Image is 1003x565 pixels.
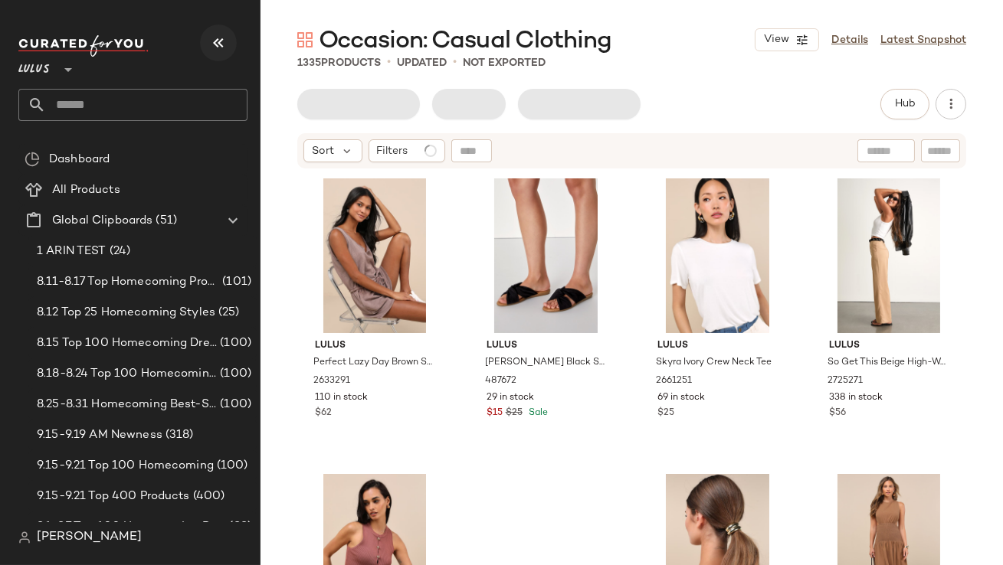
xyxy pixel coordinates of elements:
[828,356,947,370] span: So Get This Beige High-Waisted Wide-Leg Trouser Pants
[217,365,251,383] span: (100)
[52,181,120,199] span: All Products
[37,396,217,413] span: 8.25-8.31 Homecoming Best-Sellers
[894,98,916,110] span: Hub
[657,339,777,353] span: Lulus
[453,54,457,72] span: •
[297,55,381,71] div: Products
[828,374,863,388] span: 2725271
[817,178,961,333] img: 2725271_01_hero_2025-08-20.jpg
[18,35,149,57] img: cfy_white_logo.C9jOOHJF.svg
[37,365,217,383] span: 8.18-8.24 Top 100 Homecoming Dresses
[226,518,251,536] span: (99)
[487,339,606,353] span: Lulus
[49,151,110,168] span: Dashboard
[487,391,534,405] span: 29 in stock
[463,55,546,71] p: Not Exported
[219,273,251,291] span: (101)
[52,212,152,230] span: Global Clipboards
[162,426,194,444] span: (318)
[831,32,868,48] a: Details
[37,457,214,475] span: 9.15-9.21 Top 100 Homecoming
[657,407,674,420] span: $25
[37,518,226,536] span: 9.1-9.7 Top 100 Homecoming Dresses
[18,531,31,544] img: svg%3e
[152,212,177,230] span: (51)
[214,457,248,475] span: (100)
[397,55,447,71] p: updated
[315,391,368,405] span: 110 in stock
[313,374,350,388] span: 2633291
[37,488,190,505] span: 9.15-9.21 Top 400 Products
[880,89,929,119] button: Hub
[763,34,789,46] span: View
[217,335,251,352] span: (100)
[656,374,692,388] span: 2661251
[319,26,611,57] span: Occasion: Casual Clothing
[312,143,334,159] span: Sort
[506,407,523,420] span: $25
[37,243,107,260] span: 1 ARIN TEST
[645,178,789,333] img: 12704821_2661251.jpg
[190,488,225,505] span: (400)
[297,57,321,69] span: 1335
[387,54,391,72] span: •
[829,391,883,405] span: 338 in stock
[474,178,618,333] img: 10645041_487672.jpg
[755,28,819,51] button: View
[37,528,142,547] span: [PERSON_NAME]
[377,143,408,159] span: Filters
[37,304,215,322] span: 8.12 Top 25 Homecoming Styles
[829,407,846,420] span: $56
[18,52,50,80] span: Lulus
[217,396,251,413] span: (100)
[215,304,240,322] span: (25)
[485,356,605,370] span: [PERSON_NAME] Black Suede Slide Sandals
[485,374,516,388] span: 487672
[303,178,447,333] img: 12492001_2633291.jpg
[487,407,503,420] span: $15
[297,32,313,47] img: svg%3e
[657,391,705,405] span: 69 in stock
[829,339,949,353] span: Lulus
[313,356,433,370] span: Perfect Lazy Day Brown Sleeveless Drawstring Lounge Romper
[526,408,548,418] span: Sale
[880,32,966,48] a: Latest Snapshot
[315,407,332,420] span: $62
[37,335,217,352] span: 8.15 Top 100 Homecoming Dresses
[656,356,772,370] span: Skyra Ivory Crew Neck Tee
[107,243,131,260] span: (24)
[315,339,434,353] span: Lulus
[37,426,162,444] span: 9.15-9.19 AM Newness
[37,273,219,291] span: 8.11-8.17 Top Homecoming Product
[25,152,40,167] img: svg%3e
